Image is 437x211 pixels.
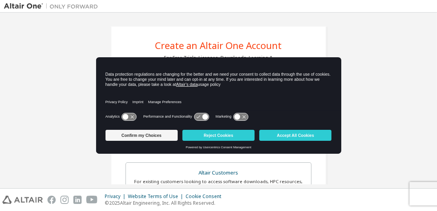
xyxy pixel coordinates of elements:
img: altair_logo.svg [2,196,43,204]
img: Altair One [4,2,102,10]
div: Cookie Consent [186,193,226,200]
div: Altair Customers [131,167,306,178]
div: For existing customers looking to access software downloads, HPC resources, community, trainings ... [131,178,306,191]
img: instagram.svg [60,196,69,204]
img: youtube.svg [86,196,98,204]
div: Website Terms of Use [128,193,186,200]
img: linkedin.svg [73,196,82,204]
img: facebook.svg [47,196,56,204]
div: Privacy [105,193,128,200]
div: For Free Trials, Licenses, Downloads, Learning & Documentation and so much more. [164,55,273,67]
div: Create an Altair One Account [155,41,282,50]
p: © 2025 Altair Engineering, Inc. All Rights Reserved. [105,200,226,206]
